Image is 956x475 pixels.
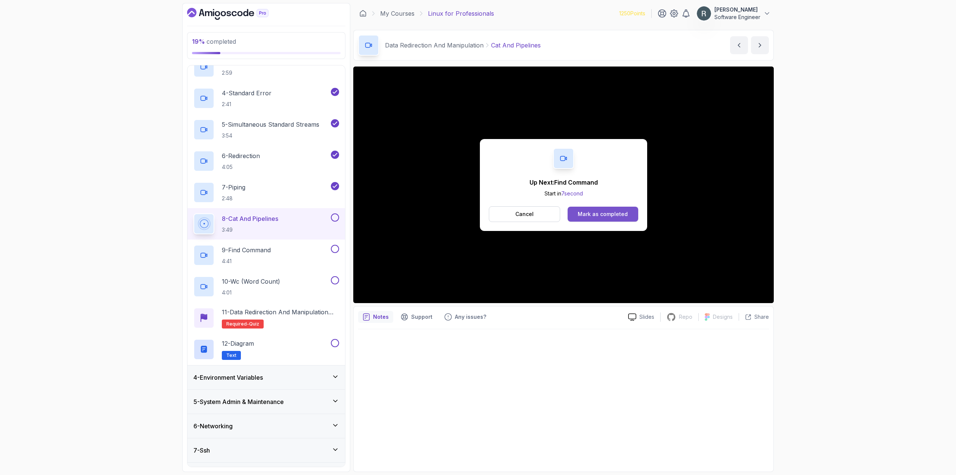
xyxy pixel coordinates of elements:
[622,313,660,321] a: Slides
[249,321,259,327] span: quiz
[730,36,748,54] button: previous content
[222,89,271,98] p: 4 - Standard Error
[226,352,236,358] span: Text
[714,13,760,21] p: Software Engineer
[696,6,771,21] button: user profile image[PERSON_NAME]Software Engineer
[561,190,583,197] span: 7 second
[222,69,275,77] p: 2:59
[222,101,271,108] p: 2:41
[222,151,260,160] p: 6 - Redirection
[193,397,284,406] h3: 5 - System Admin & Maintenance
[568,207,638,222] button: Mark as completed
[222,120,319,129] p: 5 - Simultaneous Standard Streams
[193,373,263,382] h3: 4 - Environment Variables
[193,88,339,109] button: 4-Standard Error2:41
[353,67,774,303] iframe: 8 - Cat and pipelines
[222,308,339,317] p: 11 - Data Redirection and Manipulation Quiz
[714,6,760,13] p: [PERSON_NAME]
[578,210,628,218] div: Mark as completed
[193,276,339,297] button: 10-Wc (Word Count)4:01
[754,313,769,321] p: Share
[222,195,245,202] p: 2:48
[489,206,560,222] button: Cancel
[193,339,339,360] button: 12-DiagramText
[491,41,541,50] p: Cat And Pipelines
[222,132,319,139] p: 3:54
[222,289,280,296] p: 4:01
[697,6,711,21] img: user profile image
[192,38,236,45] span: completed
[385,41,484,50] p: Data Redirection And Manipulation
[222,183,245,192] p: 7 - Piping
[193,245,339,266] button: 9-Find Command4:41
[396,311,437,323] button: Support button
[222,163,260,171] p: 4:05
[713,313,733,321] p: Designs
[411,313,432,321] p: Support
[515,210,534,218] p: Cancel
[530,190,598,197] p: Start in
[373,313,389,321] p: Notes
[222,339,254,348] p: 12 - Diagram
[440,311,491,323] button: Feedback button
[380,9,415,18] a: My Courses
[222,214,278,223] p: 8 - Cat And Pipelines
[222,257,271,265] p: 4:41
[751,36,769,54] button: next content
[187,414,345,438] button: 6-Networking
[639,313,654,321] p: Slides
[222,226,278,234] p: 3:49
[192,38,205,45] span: 19 %
[193,56,339,77] button: 3-Standard Output2:59
[359,10,367,17] a: Dashboard
[187,365,345,389] button: 4-Environment Variables
[193,446,210,455] h3: 7 - Ssh
[222,277,280,286] p: 10 - Wc (Word Count)
[187,390,345,414] button: 5-System Admin & Maintenance
[226,321,249,327] span: Required-
[193,119,339,140] button: 5-Simultaneous Standard Streams3:54
[193,422,233,431] h3: 6 - Networking
[193,151,339,172] button: 6-Redirection4:05
[358,311,393,323] button: notes button
[428,9,494,18] p: Linux for Professionals
[455,313,486,321] p: Any issues?
[193,182,339,203] button: 7-Piping2:48
[739,313,769,321] button: Share
[193,213,339,234] button: 8-Cat And Pipelines3:49
[679,313,692,321] p: Repo
[187,8,286,20] a: Dashboard
[187,438,345,462] button: 7-Ssh
[193,308,339,329] button: 11-Data Redirection and Manipulation QuizRequired-quiz
[222,246,271,255] p: 9 - Find Command
[530,178,598,187] p: Up Next: Find Command
[619,10,645,17] p: 1250 Points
